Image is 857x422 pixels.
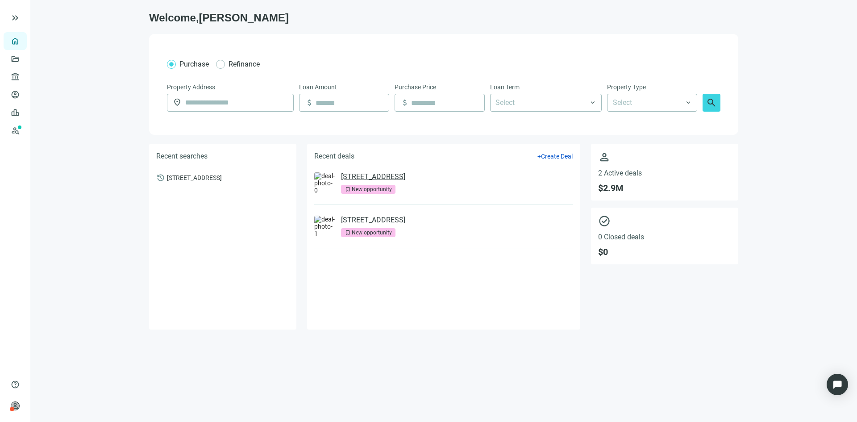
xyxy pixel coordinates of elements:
[11,72,17,81] span: account_balance
[314,151,354,162] h5: Recent deals
[345,230,351,236] span: bookmark
[314,216,336,237] img: deal-photo-1
[179,60,209,68] span: Purchase
[156,173,165,182] span: history
[598,215,731,227] span: check_circle
[703,94,720,112] button: search
[314,172,336,194] img: deal-photo-0
[341,172,405,181] a: [STREET_ADDRESS]
[149,11,738,25] h1: Welcome, [PERSON_NAME]
[827,374,848,395] div: Open Intercom Messenger
[598,183,731,193] span: $ 2.9M
[156,151,208,162] h5: Recent searches
[598,169,731,177] span: 2 Active deals
[537,153,541,160] span: +
[299,82,337,92] span: Loan Amount
[10,13,21,23] button: keyboard_double_arrow_right
[352,228,392,237] div: New opportunity
[598,151,731,163] span: person
[706,97,717,108] span: search
[598,247,731,257] span: $ 0
[11,380,20,389] span: help
[400,98,409,107] span: attach_money
[229,60,260,68] span: Refinance
[173,98,182,107] span: location_on
[167,173,222,181] span: [STREET_ADDRESS]
[541,153,573,160] span: Create Deal
[11,401,20,410] span: person
[598,233,731,241] span: 0 Closed deals
[607,82,646,92] span: Property Type
[490,82,520,92] span: Loan Term
[345,186,351,192] span: bookmark
[537,152,573,160] button: +Create Deal
[167,82,215,92] span: Property Address
[352,185,392,194] div: New opportunity
[395,82,436,92] span: Purchase Price
[305,98,314,107] span: attach_money
[341,216,405,225] a: [STREET_ADDRESS]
